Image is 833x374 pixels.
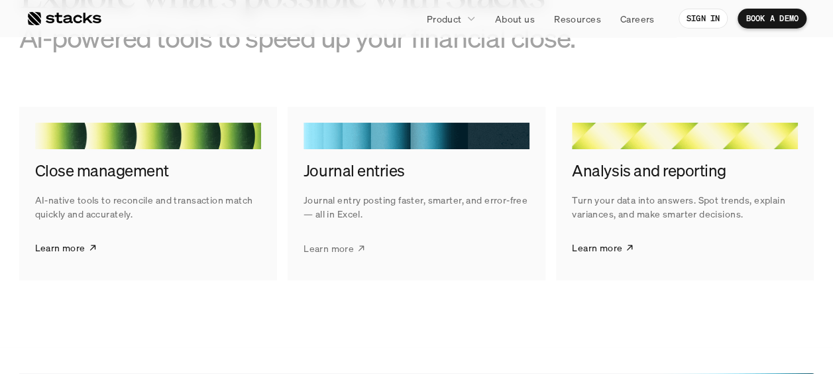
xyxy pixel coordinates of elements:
[572,231,634,265] a: Learn more
[679,9,728,29] a: SIGN IN
[304,160,529,182] h4: Journal entries
[546,7,609,31] a: Resources
[620,12,655,26] p: Careers
[156,253,215,262] a: Privacy Policy
[554,12,601,26] p: Resources
[487,7,543,31] a: About us
[35,193,261,221] p: AI-native tools to reconcile and transaction match quickly and accurately.
[304,193,529,221] p: Journal entry posting faster, smarter, and error-free — all in Excel.
[35,241,85,255] p: Learn more
[738,9,806,29] a: BOOK A DEMO
[35,160,261,182] h4: Close management
[427,12,462,26] p: Product
[35,231,97,265] a: Learn more
[687,14,720,23] p: SIGN IN
[572,241,622,255] p: Learn more
[304,241,354,255] p: Learn more
[572,160,798,182] h4: Analysis and reporting
[746,14,799,23] p: BOOK A DEMO
[572,193,798,221] p: Turn your data into answers. Spot trends, explain variances, and make smarter decisions.
[495,12,535,26] p: About us
[304,231,366,265] a: Learn more
[612,7,663,31] a: Careers
[19,21,616,54] h3: AI-powered tools to speed up your financial close.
